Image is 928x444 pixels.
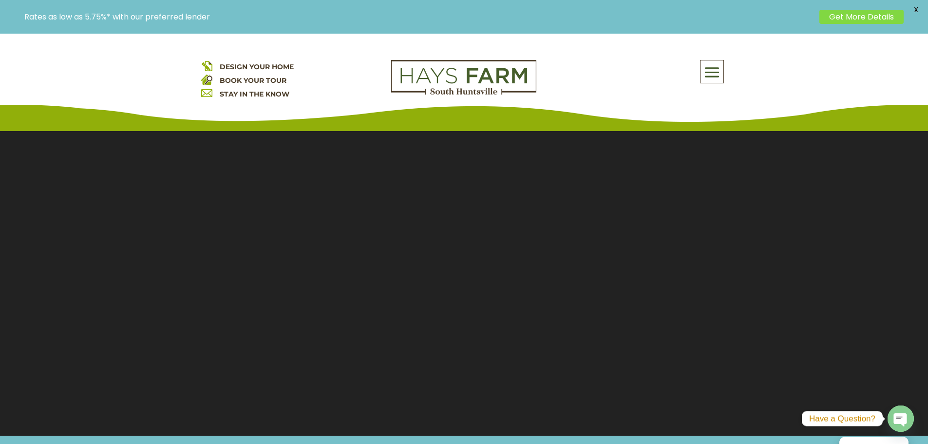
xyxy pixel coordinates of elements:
span: X [909,2,923,17]
a: Get More Details [819,10,904,24]
img: book your home tour [201,74,212,85]
a: STAY IN THE KNOW [220,90,289,98]
a: DESIGN YOUR HOME [220,62,294,71]
a: hays farm homes huntsville development [391,88,536,97]
img: design your home [201,60,212,71]
img: Logo [391,60,536,95]
a: BOOK YOUR TOUR [220,76,286,85]
p: Rates as low as 5.75%* with our preferred lender [24,12,814,21]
